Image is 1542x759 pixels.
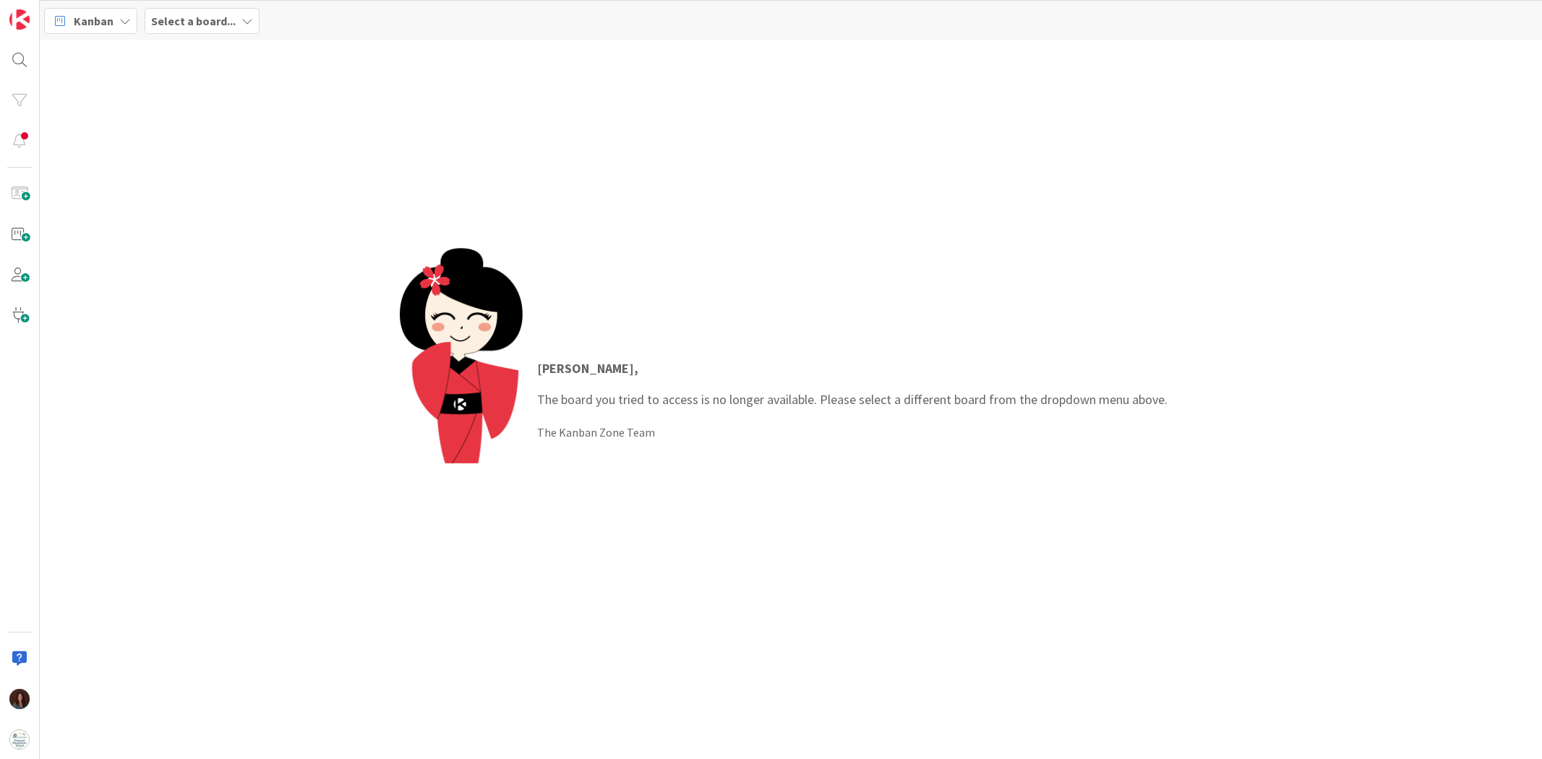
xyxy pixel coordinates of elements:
span: Kanban [74,12,113,30]
strong: [PERSON_NAME] , [537,360,638,377]
img: avatar [9,729,30,750]
b: Select a board... [151,14,236,28]
div: The Kanban Zone Team [537,424,1168,441]
p: The board you tried to access is no longer available. Please select a different board from the dr... [537,359,1168,409]
img: RF [9,689,30,709]
img: Visit kanbanzone.com [9,9,30,30]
